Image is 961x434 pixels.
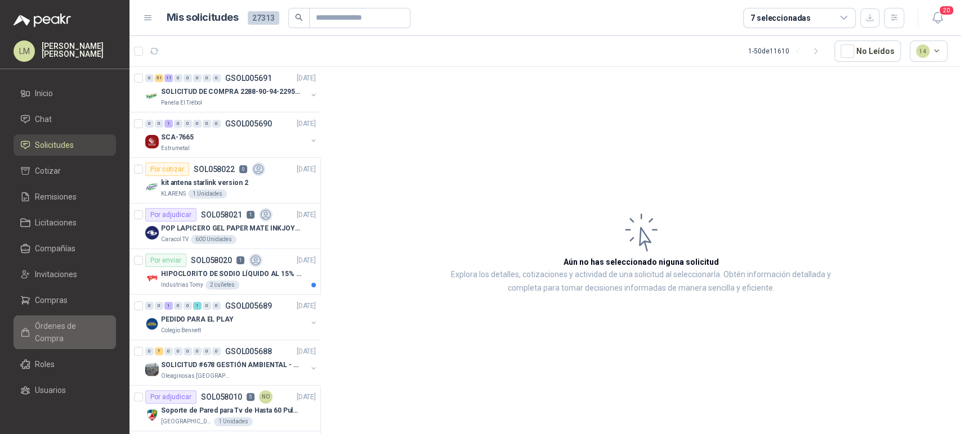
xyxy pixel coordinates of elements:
[145,302,154,310] div: 0
[748,42,825,60] div: 1 - 50 de 11610
[203,302,211,310] div: 0
[193,74,202,82] div: 0
[161,372,232,381] p: Oleaginosas [GEOGRAPHIC_DATA][PERSON_NAME]
[834,40,901,62] button: No Leídos
[297,73,316,84] p: [DATE]
[145,117,318,153] a: 0 0 1 0 0 0 0 0 GSOL005690[DATE] Company LogoSCA-7665Estrumetal
[161,417,212,426] p: [GEOGRAPHIC_DATA][PERSON_NAME]
[145,89,159,103] img: Company Logo
[145,226,159,239] img: Company Logo
[145,299,318,335] a: 0 0 1 0 0 1 0 0 GSOL005689[DATE] Company LogoPEDIDO PARA EL PLAYColegio Bennett
[164,120,173,128] div: 1
[161,235,189,244] p: Caracol TV
[35,191,77,203] span: Remisiones
[564,256,719,268] h3: Aún no has seleccionado niguna solicitud
[297,119,316,129] p: [DATE]
[155,302,163,310] div: 0
[184,302,192,310] div: 0
[35,165,61,177] span: Cotizar
[938,5,954,16] span: 20
[750,12,811,24] div: 7 seleccionadas
[145,120,154,128] div: 0
[14,134,116,156] a: Solicitudes
[193,347,202,355] div: 0
[14,108,116,130] a: Chat
[14,405,116,427] a: Categorías
[910,40,948,62] button: 14
[203,74,211,82] div: 0
[35,113,52,125] span: Chat
[214,417,253,426] div: 1 Unidades
[129,249,320,295] a: Por enviarSOL0580201[DATE] Company LogoHIPOCLORITO DE SODIO LÍQUIDO AL 15% CONT NETO 20LIndustria...
[161,98,202,107] p: Panela El Trébol
[161,144,190,153] p: Estrumetal
[161,189,186,198] p: KLARENS
[297,346,316,357] p: [DATE]
[239,165,247,173] p: 0
[35,384,66,396] span: Usuarios
[161,360,301,370] p: SOLICITUD #678 GESTIÓN AMBIENTAL - TUMACO
[248,11,279,25] span: 27313
[129,204,320,249] a: Por adjudicarSOL0580211[DATE] Company LogoPOP LAPICERO GEL PAPER MATE INKJOY 0.7 (Revisar el adju...
[145,208,196,221] div: Por adjudicar
[14,212,116,233] a: Licitaciones
[129,158,320,204] a: Por cotizarSOL0580220[DATE] Company Logokit antena starlink version 2KLARENS1 Unidades
[193,302,202,310] div: 1
[927,8,947,28] button: 20
[167,10,239,26] h1: Mis solicitudes
[35,320,105,345] span: Órdenes de Compra
[174,302,182,310] div: 0
[164,302,173,310] div: 1
[184,120,192,128] div: 0
[14,264,116,285] a: Invitaciones
[297,164,316,175] p: [DATE]
[14,13,71,27] img: Logo peakr
[14,186,116,207] a: Remisiones
[145,74,154,82] div: 0
[145,345,318,381] a: 0 7 0 0 0 0 0 0 GSOL005688[DATE] Company LogoSOLICITUD #678 GESTIÓN AMBIENTAL - TUMACOOleaginosas...
[14,315,116,349] a: Órdenes de Compra
[433,268,848,295] p: Explora los detalles, cotizaciones y actividad de una solicitud al seleccionarla. Obtén informaci...
[14,238,116,259] a: Compañías
[212,347,221,355] div: 0
[14,354,116,375] a: Roles
[14,40,35,62] div: LM
[247,211,254,219] p: 1
[297,301,316,311] p: [DATE]
[297,210,316,220] p: [DATE]
[259,390,272,404] div: NO
[35,268,77,281] span: Invitaciones
[225,74,272,82] p: GSOL005691
[212,120,221,128] div: 0
[155,347,163,355] div: 7
[35,216,77,229] span: Licitaciones
[191,235,236,244] div: 600 Unidades
[225,302,272,310] p: GSOL005689
[161,178,248,188] p: kit antena starlink version 2
[14,290,116,311] a: Compras
[145,71,318,107] a: 0 51 11 0 0 0 0 0 GSOL005691[DATE] Company LogoSOLICITUD DE COMPRA 2288-90-94-2295-96-2301-02-04P...
[247,393,254,401] p: 5
[297,255,316,266] p: [DATE]
[161,314,234,325] p: PEDIDO PARA EL PLAY
[184,74,192,82] div: 0
[35,87,53,100] span: Inicio
[145,347,154,355] div: 0
[212,74,221,82] div: 0
[42,42,116,58] p: [PERSON_NAME] [PERSON_NAME]
[201,393,242,401] p: SOL058010
[193,120,202,128] div: 0
[161,281,203,290] p: Industrias Tomy
[35,358,55,370] span: Roles
[155,120,163,128] div: 0
[225,347,272,355] p: GSOL005688
[161,405,301,416] p: Soporte de Pared para Tv de Hasta 60 Pulgadas con Brazo Articulado
[194,165,235,173] p: SOL058022
[174,74,182,82] div: 0
[161,87,301,97] p: SOLICITUD DE COMPRA 2288-90-94-2295-96-2301-02-04
[145,317,159,331] img: Company Logo
[14,160,116,182] a: Cotizar
[145,162,189,176] div: Por cotizar
[14,83,116,104] a: Inicio
[161,223,301,234] p: POP LAPICERO GEL PAPER MATE INKJOY 0.7 (Revisar el adjunto)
